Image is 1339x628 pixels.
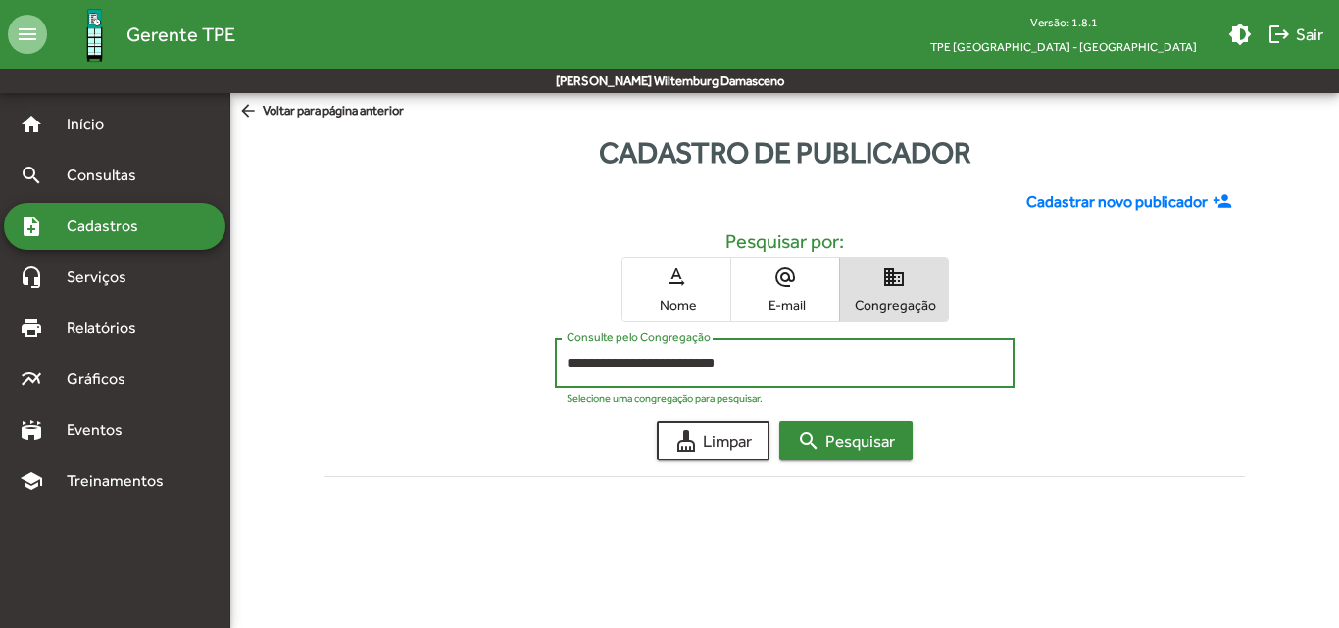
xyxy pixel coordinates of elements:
button: Pesquisar [779,421,913,460]
button: E-mail [731,258,839,321]
mat-icon: home [20,113,43,136]
span: Congregação [845,296,943,314]
button: Sair [1260,17,1331,52]
mat-icon: logout [1267,23,1291,46]
mat-icon: headset_mic [20,266,43,289]
span: Nome [627,296,725,314]
span: Consultas [55,164,162,187]
span: Relatórios [55,316,162,340]
span: E-mail [736,296,834,314]
mat-icon: search [20,164,43,187]
img: Logo [63,3,126,67]
span: Cadastros [55,215,164,238]
mat-icon: cleaning_services [674,429,698,453]
mat-icon: arrow_back [238,101,263,122]
span: Gráficos [55,367,152,391]
span: Voltar para página anterior [238,101,404,122]
mat-icon: brightness_medium [1228,23,1252,46]
mat-icon: search [797,429,820,453]
span: Serviços [55,266,153,289]
div: Versão: 1.8.1 [915,10,1213,34]
mat-icon: note_add [20,215,43,238]
span: Pesquisar [797,423,895,459]
span: Eventos [55,418,149,442]
span: Gerente TPE [126,19,235,50]
mat-icon: person_add [1213,191,1237,213]
mat-icon: stadium [20,418,43,442]
div: Cadastro de publicador [230,130,1339,174]
span: Limpar [674,423,752,459]
button: Congregação [840,258,948,321]
span: Treinamentos [55,469,187,493]
mat-icon: print [20,316,43,340]
span: TPE [GEOGRAPHIC_DATA] - [GEOGRAPHIC_DATA] [915,34,1213,59]
mat-icon: alternate_email [773,266,797,289]
h5: Pesquisar por: [340,229,1229,253]
mat-icon: domain [882,266,906,289]
button: Limpar [657,421,769,460]
mat-icon: multiline_chart [20,367,43,391]
mat-icon: school [20,469,43,493]
mat-hint: Selecione uma congregação para pesquisar. [567,392,763,404]
a: Gerente TPE [47,3,235,67]
span: Início [55,113,132,136]
mat-icon: menu [8,15,47,54]
mat-icon: text_rotation_none [665,266,688,289]
span: Sair [1267,17,1323,52]
span: Cadastrar novo publicador [1026,190,1208,214]
button: Nome [622,258,730,321]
